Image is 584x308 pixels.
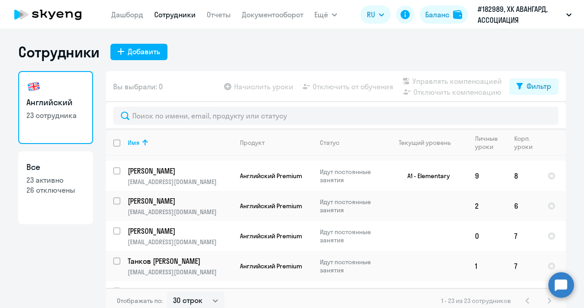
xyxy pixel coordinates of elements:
[240,262,302,270] span: Английский Premium
[475,134,501,151] div: Личные уроки
[473,4,576,26] button: #182989, ХК АВАНГАРД, АССОЦИАЦИЯ
[468,161,507,191] td: 9
[240,202,302,210] span: Английский Premium
[18,151,93,224] a: Все23 активно26 отключены
[128,139,232,147] div: Имя
[420,5,468,24] button: Балансbalance
[514,134,540,151] div: Корп. уроки
[468,221,507,251] td: 0
[468,191,507,221] td: 2
[26,185,85,195] p: 26 отключены
[453,10,462,19] img: balance
[240,172,302,180] span: Английский Premium
[383,161,468,191] td: A1 - Elementary
[128,208,232,216] p: [EMAIL_ADDRESS][DOMAIN_NAME]
[128,178,232,186] p: [EMAIL_ADDRESS][DOMAIN_NAME]
[26,175,85,185] p: 23 активно
[26,110,85,120] p: 23 сотрудника
[507,161,540,191] td: 8
[128,196,231,206] p: [PERSON_NAME]
[507,251,540,281] td: 7
[507,221,540,251] td: 7
[128,166,232,176] a: [PERSON_NAME]
[399,139,451,147] div: Текущий уровень
[320,168,382,184] p: Идут постоянные занятия
[240,139,265,147] div: Продукт
[320,139,382,147] div: Статус
[128,286,232,296] a: [PERSON_NAME]
[128,46,160,57] div: Добавить
[360,5,391,24] button: RU
[111,10,143,19] a: Дашборд
[128,139,140,147] div: Имя
[314,9,328,20] span: Ещё
[320,258,382,274] p: Идут постоянные занятия
[128,226,232,236] a: [PERSON_NAME]
[367,9,375,20] span: RU
[507,191,540,221] td: 6
[320,228,382,244] p: Идут постоянные занятия
[441,297,511,305] span: 1 - 23 из 23 сотрудников
[128,226,231,236] p: [PERSON_NAME]
[509,78,558,95] button: Фильтр
[110,44,167,60] button: Добавить
[314,5,337,24] button: Ещё
[128,256,232,266] a: Танков [PERSON_NAME]
[240,232,302,240] span: Английский Premium
[242,10,303,19] a: Документооборот
[113,107,558,125] input: Поиск по имени, email, продукту или статусу
[26,97,85,108] h3: Английский
[207,10,231,19] a: Отчеты
[320,198,382,214] p: Идут постоянные занятия
[390,139,467,147] div: Текущий уровень
[240,139,312,147] div: Продукт
[128,238,232,246] p: [EMAIL_ADDRESS][DOMAIN_NAME]
[425,9,449,20] div: Баланс
[128,256,231,266] p: Танков [PERSON_NAME]
[514,134,534,151] div: Корп. уроки
[26,79,41,94] img: english
[18,71,93,144] a: Английский23 сотрудника
[128,196,232,206] a: [PERSON_NAME]
[113,81,163,92] span: Вы выбрали: 0
[26,161,85,173] h3: Все
[478,4,563,26] p: #182989, ХК АВАНГАРД, АССОЦИАЦИЯ
[128,166,231,176] p: [PERSON_NAME]
[527,81,551,92] div: Фильтр
[128,286,231,296] p: [PERSON_NAME]
[18,43,99,61] h1: Сотрудники
[475,134,506,151] div: Личные уроки
[468,251,507,281] td: 1
[117,297,163,305] span: Отображать по:
[154,10,196,19] a: Сотрудники
[128,268,232,276] p: [EMAIL_ADDRESS][DOMAIN_NAME]
[320,139,339,147] div: Статус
